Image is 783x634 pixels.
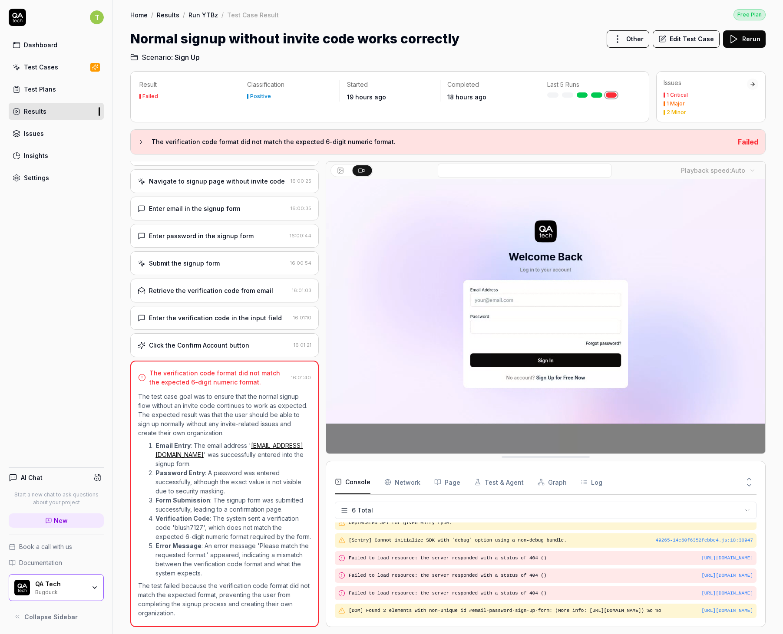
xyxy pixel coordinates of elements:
[130,29,460,49] h1: Normal signup without invite code works correctly
[9,513,104,528] a: New
[9,147,104,164] a: Insights
[733,9,766,20] a: Free Plan
[656,537,753,544] button: 49265-14c60f6352fcbbe4.js:18:30947
[9,125,104,142] a: Issues
[183,10,185,19] div: /
[155,541,311,578] li: : An error message 'Please match the requested format.' appeared, indicating a mismatch between t...
[349,537,753,544] pre: [Sentry] Cannot initialize SDK with `debug` option using a non-debug bundle.
[54,516,68,525] span: New
[21,473,43,482] h4: AI Chat
[155,542,202,549] strong: Error Message
[24,129,44,138] div: Issues
[349,572,753,579] pre: Failed to load resource: the server responded with a status of 404 ()
[290,260,311,266] time: 16:00:54
[250,94,271,99] div: Positive
[607,30,649,48] button: Other
[474,470,524,494] button: Test & Agent
[175,52,200,62] span: Sign Up
[24,173,49,182] div: Settings
[447,93,486,101] time: 18 hours ago
[290,233,311,239] time: 16:00:44
[291,205,311,211] time: 16:00:35
[149,286,273,295] div: Retrieve the verification code from email
[24,85,56,94] div: Test Plans
[701,572,753,579] button: [URL][DOMAIN_NAME]
[188,10,218,19] a: Run YTBz
[349,607,753,614] pre: [DOM] Found 2 elements with non-unique id #email-password-sign-up-form: (More info: [URL][DOMAIN_...
[9,103,104,120] a: Results
[152,137,731,147] h3: The verification code format did not match the expected 6-digit numeric format.
[738,138,758,146] span: Failed
[349,519,753,527] pre: Deprecated API for given entry type.
[384,470,420,494] button: Network
[19,542,72,551] span: Book a call with us
[349,555,753,562] pre: Failed to load resource: the server responded with a status of 404 ()
[681,166,745,175] div: Playback speed:
[9,574,104,601] button: QA Tech LogoQA TechBugduck
[155,496,210,504] strong: Form Submission
[701,590,753,597] button: [URL][DOMAIN_NAME]
[447,80,533,89] p: Completed
[9,491,104,506] p: Start a new chat to ask questions about your project
[155,442,191,449] strong: Email Entry
[538,470,567,494] button: Graph
[14,580,30,595] img: QA Tech Logo
[24,62,58,72] div: Test Cases
[130,10,148,19] a: Home
[347,93,386,101] time: 19 hours ago
[701,555,753,562] button: [URL][DOMAIN_NAME]
[19,558,62,567] span: Documentation
[155,514,311,541] li: : The system sent a verification code 'blush7127', which does not match the expected 6-digit nume...
[349,590,753,597] pre: Failed to load resource: the server responded with a status of 404 ()
[155,469,205,476] strong: Password Entry
[155,468,311,496] li: : A password was entered successfully, although the exact value is not visible due to security ma...
[151,10,153,19] div: /
[291,374,311,381] time: 16:01:40
[149,204,240,213] div: Enter email in the signup form
[701,607,753,614] div: [URL][DOMAIN_NAME]
[138,581,311,618] p: The test failed because the verification code format did not match the expected format, preventin...
[157,10,179,19] a: Results
[9,36,104,53] a: Dashboard
[9,608,104,625] button: Collapse Sidebar
[90,9,104,26] button: T
[9,558,104,567] a: Documentation
[149,368,287,387] div: The verification code format did not match the expected 6-digit numeric format.
[656,537,753,544] div: 49265-14c60f6352fcbbe4.js : 18 : 30947
[138,392,311,437] p: The test case goal was to ensure that the normal signup flow without an invite code continues to ...
[35,580,86,588] div: QA Tech
[247,80,333,89] p: Classification
[723,30,766,48] button: Rerun
[9,169,104,186] a: Settings
[149,259,220,268] div: Submit the signup form
[24,151,48,160] div: Insights
[90,10,104,24] span: T
[155,515,210,522] strong: Verification Code
[149,341,249,350] div: Click the Confirm Account button
[9,81,104,98] a: Test Plans
[294,342,311,348] time: 16:01:21
[667,110,686,115] div: 2 Minor
[130,52,200,62] a: Scenario:Sign Up
[653,30,720,48] button: Edit Test Case
[292,287,311,293] time: 16:01:03
[581,470,602,494] button: Log
[347,80,433,89] p: Started
[24,612,78,621] span: Collapse Sidebar
[140,52,173,62] span: Scenario:
[155,441,311,468] li: : The email address ' ' was successfully entered into the signup form.
[227,10,279,19] div: Test Case Result
[149,313,282,322] div: Enter the verification code in the input field
[434,470,460,494] button: Page
[138,137,731,147] button: The verification code format did not match the expected 6-digit numeric format.
[9,542,104,551] a: Book a call with us
[155,496,311,514] li: : The signup form was submitted successfully, leading to a confirmation page.
[149,177,285,186] div: Navigate to signup page without invite code
[9,59,104,76] a: Test Cases
[667,101,685,106] div: 1 Major
[24,40,57,49] div: Dashboard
